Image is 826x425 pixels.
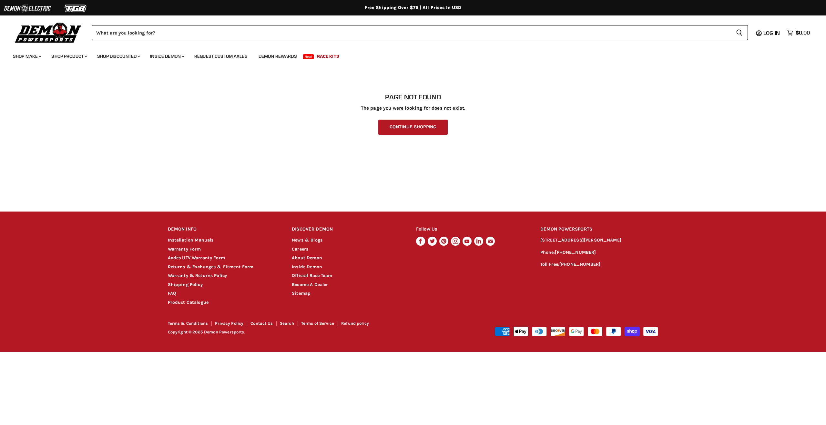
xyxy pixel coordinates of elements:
a: Warranty Form [168,246,201,252]
a: Race Kits [312,50,344,63]
span: $0.00 [796,30,810,36]
a: Search [280,321,294,326]
p: Phone: [540,249,658,256]
div: Free Shipping Over $75 | All Prices In USD [155,5,671,11]
img: Demon Powersports [13,21,84,44]
a: Inside Demon [145,50,188,63]
a: Terms of Service [301,321,334,326]
a: $0.00 [784,28,813,37]
h2: DISCOVER DEMON [292,222,404,237]
a: Shop Product [46,50,91,63]
a: Official Race Team [292,273,332,278]
a: Careers [292,246,308,252]
a: Privacy Policy [215,321,243,326]
a: Demon Rewards [254,50,302,63]
a: Terms & Conditions [168,321,208,326]
a: Sitemap [292,291,311,296]
span: Log in [763,30,780,36]
a: News & Blogs [292,237,322,243]
a: Shop Discounted [92,50,144,63]
h2: DEMON POWERSPORTS [540,222,658,237]
a: Returns & Exchanges & Fitment Form [168,264,254,270]
a: Product Catalogue [168,300,209,305]
h1: Page not found [168,93,658,101]
a: FAQ [168,291,176,296]
a: Inside Demon [292,264,322,270]
a: Refund policy [341,321,369,326]
a: Shipping Policy [168,282,203,287]
h2: Follow Us [416,222,528,237]
button: Search [731,25,748,40]
img: Demon Electric Logo 2 [3,2,52,15]
a: [PHONE_NUMBER] [559,262,600,267]
input: Search [92,25,731,40]
a: Become A Dealer [292,282,328,287]
a: Warranty & Returns Policy [168,273,227,278]
a: Aodes UTV Warranty Form [168,255,225,261]
a: Log in [760,30,784,36]
h2: DEMON INFO [168,222,280,237]
a: Installation Manuals [168,237,214,243]
a: About Demon [292,255,322,261]
p: The page you were looking for does not exist. [168,105,658,111]
form: Product [92,25,748,40]
a: Contact Us [250,321,273,326]
ul: Main menu [8,47,808,63]
nav: Footer [168,321,414,328]
img: TGB Logo 2 [52,2,100,15]
p: [STREET_ADDRESS][PERSON_NAME] [540,237,658,244]
p: Copyright © 2025 Demon Powersports. [168,330,414,335]
p: Toll Free: [540,261,658,268]
a: [PHONE_NUMBER] [555,250,596,255]
a: Shop Make [8,50,45,63]
a: Continue Shopping [378,120,448,135]
a: Request Custom Axles [189,50,252,63]
span: New! [303,54,314,59]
